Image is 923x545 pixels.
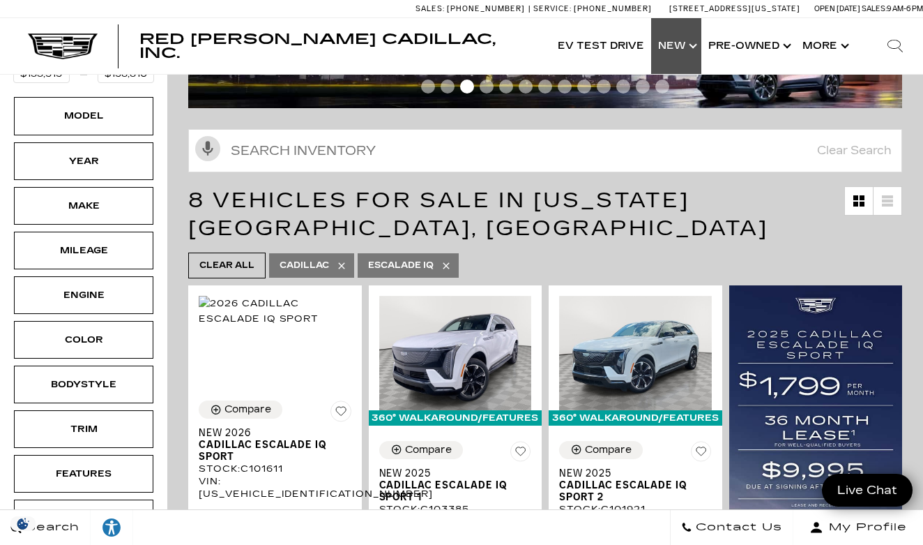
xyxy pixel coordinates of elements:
div: Trim [49,421,119,437]
button: Save Vehicle [510,441,531,468]
a: New 2025Cadillac ESCALADE IQ Sport 1 [379,468,532,503]
span: Go to slide 10 [597,80,611,94]
div: Features [49,466,119,481]
span: New 2025 [559,468,701,479]
div: MakeMake [14,187,153,225]
div: Compare [405,444,452,456]
span: Service: [533,4,572,13]
div: ModelModel [14,97,153,135]
div: Stock : C101611 [199,463,351,475]
div: 360° WalkAround/Features [549,410,722,426]
div: Bodystyle [49,377,119,392]
img: 2026 Cadillac ESCALADE IQ Sport [199,296,351,327]
span: Go to slide 11 [616,80,630,94]
span: Sales: [415,4,445,13]
a: [STREET_ADDRESS][US_STATE] [669,4,800,13]
span: Go to slide 2 [441,80,455,94]
div: MileageMileage [14,232,153,269]
div: Color [49,332,119,348]
div: Engine [49,288,119,303]
a: Live Chat [822,474,913,507]
a: New 2025Cadillac ESCALADE IQ Sport 2 [559,468,712,503]
span: Escalade IQ [368,257,434,274]
span: Search [22,518,79,537]
span: Go to slide 9 [577,80,591,94]
span: Go to slide 6 [519,80,533,94]
span: [PHONE_NUMBER] [447,4,525,13]
span: Go to slide 4 [480,80,494,94]
div: Stock : C103385 [379,503,532,516]
div: Mileage [49,243,119,258]
img: Cadillac Dark Logo with Cadillac White Text [28,33,98,59]
span: [PHONE_NUMBER] [574,4,652,13]
span: Live Chat [830,482,904,498]
span: Go to slide 3 [460,80,474,94]
a: EV Test Drive [551,18,651,74]
section: Click to Open Cookie Consent Modal [7,516,39,531]
div: Stock : C101921 [559,503,712,516]
div: Make [49,198,119,214]
span: Go to slide 8 [558,80,572,94]
img: 2025 Cadillac ESCALADE IQ Sport 2 [559,296,712,410]
span: My Profile [823,518,907,537]
div: Explore your accessibility options [91,517,132,538]
a: New 2026Cadillac ESCALADE IQ Sport [199,427,351,463]
span: Go to slide 13 [655,80,669,94]
button: Open user profile menu [793,510,923,545]
span: Cadillac ESCALADE IQ Sport 1 [379,479,521,503]
div: Search [867,18,923,74]
button: Save Vehicle [691,441,712,468]
span: 8 Vehicles for Sale in [US_STATE][GEOGRAPHIC_DATA], [GEOGRAPHIC_DATA] [188,188,768,241]
span: Cadillac ESCALADE IQ Sport 2 [559,479,701,503]
span: Go to slide 5 [499,80,513,94]
span: New 2026 [199,427,341,439]
span: Sales: [862,4,887,13]
input: Search Inventory [188,129,902,172]
a: Sales: [PHONE_NUMBER] [415,5,528,13]
span: Go to slide 7 [538,80,552,94]
a: Explore your accessibility options [91,510,133,545]
div: 360° WalkAround/Features [369,410,542,426]
a: Red [PERSON_NAME] Cadillac, Inc. [139,32,537,60]
span: Go to slide 1 [421,80,435,94]
a: Pre-Owned [701,18,795,74]
div: YearYear [14,142,153,180]
div: ColorColor [14,321,153,359]
svg: Click to toggle on voice search [195,136,220,161]
button: Compare Vehicle [559,441,643,459]
div: Model [49,108,119,124]
span: Contact Us [692,518,782,537]
button: Compare Vehicle [199,401,282,419]
span: Cadillac [280,257,329,274]
span: Red [PERSON_NAME] Cadillac, Inc. [139,31,496,61]
img: Opt-Out Icon [7,516,39,531]
span: Cadillac ESCALADE IQ Sport [199,439,341,463]
a: Contact Us [670,510,793,545]
div: BodystyleBodystyle [14,366,153,403]
a: Service: [PHONE_NUMBER] [528,5,655,13]
span: Go to slide 12 [636,80,650,94]
img: 2025 Cadillac ESCALADE IQ Sport 1 [379,296,532,410]
div: VIN: [US_VEHICLE_IDENTIFICATION_NUMBER] [199,475,351,500]
button: Compare Vehicle [379,441,463,459]
div: Compare [224,403,271,416]
span: 9 AM-6 PM [887,4,923,13]
div: EngineEngine [14,276,153,314]
button: More [795,18,853,74]
span: Clear All [199,257,254,274]
div: FueltypeFueltype [14,500,153,537]
a: Grid View [845,187,873,215]
div: TrimTrim [14,410,153,448]
div: FeaturesFeatures [14,455,153,493]
div: Year [49,154,119,169]
div: Compare [585,444,632,456]
a: New [651,18,701,74]
span: New 2025 [379,468,521,479]
button: Save Vehicle [330,401,351,427]
span: Open [DATE] [814,4,860,13]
